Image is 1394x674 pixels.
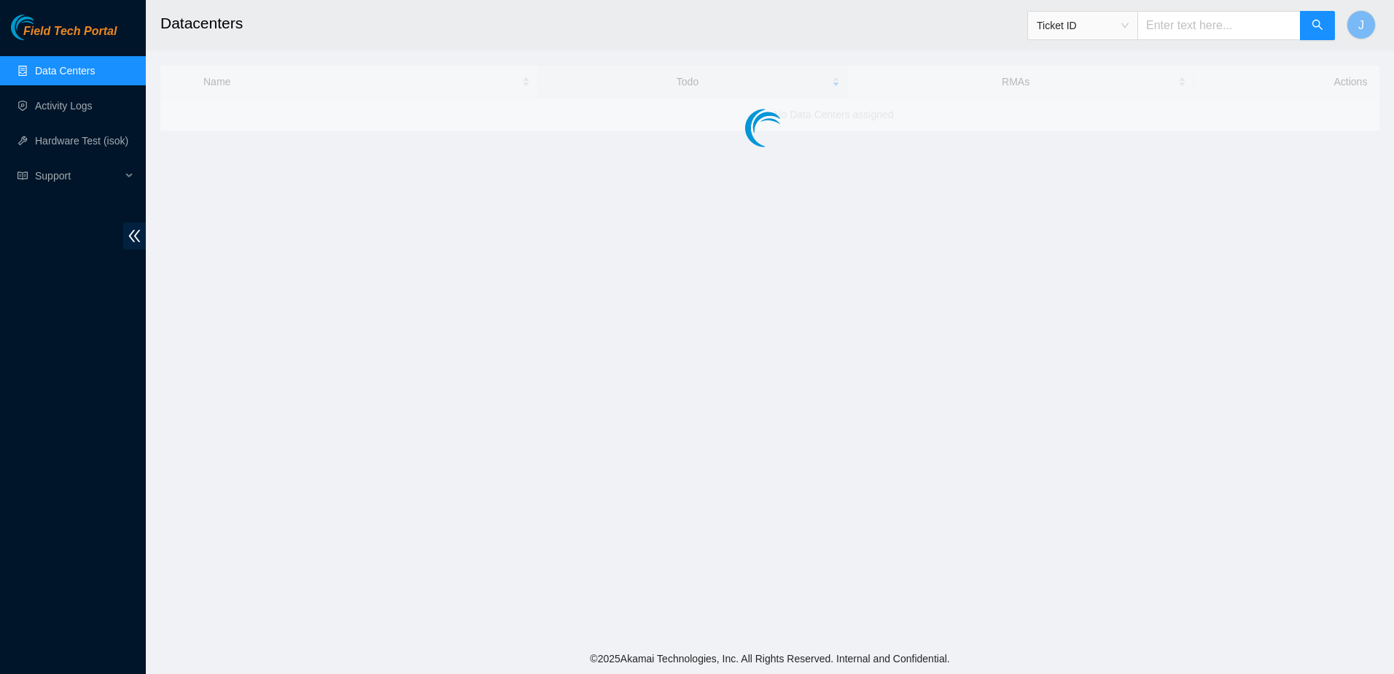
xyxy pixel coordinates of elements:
button: search [1300,11,1335,40]
span: Field Tech Portal [23,25,117,39]
a: Data Centers [35,65,95,77]
span: J [1358,16,1364,34]
input: Enter text here... [1137,11,1301,40]
span: search [1312,19,1323,33]
a: Akamai TechnologiesField Tech Portal [11,26,117,45]
span: Ticket ID [1037,15,1129,36]
span: Support [35,161,121,190]
a: Activity Logs [35,100,93,112]
img: Akamai Technologies [11,15,74,40]
footer: © 2025 Akamai Technologies, Inc. All Rights Reserved. Internal and Confidential. [146,643,1394,674]
a: Hardware Test (isok) [35,135,128,147]
span: read [17,171,28,181]
span: double-left [123,222,146,249]
button: J [1347,10,1376,39]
